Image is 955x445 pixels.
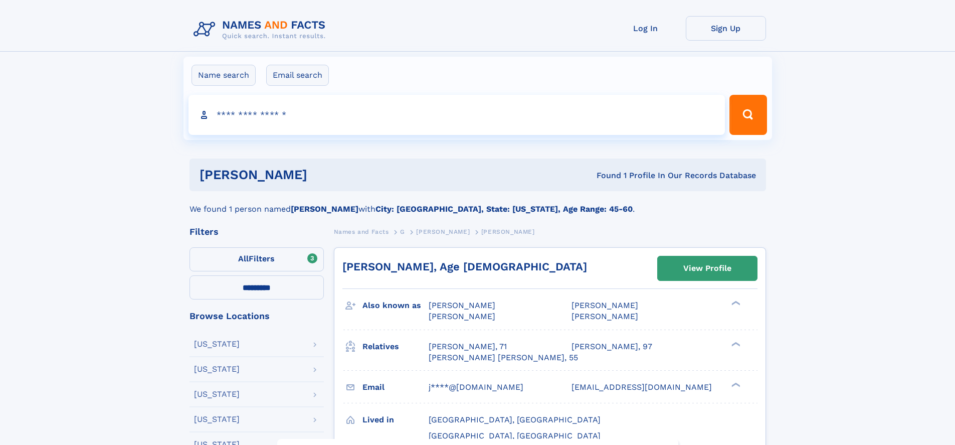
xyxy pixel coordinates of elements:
[683,257,731,280] div: View Profile
[334,225,389,238] a: Names and Facts
[192,65,256,86] label: Name search
[429,431,601,440] span: [GEOGRAPHIC_DATA], [GEOGRAPHIC_DATA]
[400,228,405,235] span: G
[342,260,587,273] a: [PERSON_NAME], Age [DEMOGRAPHIC_DATA]
[416,225,470,238] a: [PERSON_NAME]
[362,297,429,314] h3: Also known as
[729,300,741,307] div: ❯
[429,301,495,310] span: [PERSON_NAME]
[266,65,329,86] label: Email search
[362,338,429,355] h3: Relatives
[189,191,766,215] div: We found 1 person named with .
[571,301,638,310] span: [PERSON_NAME]
[606,16,686,41] a: Log In
[729,341,741,347] div: ❯
[189,16,334,43] img: Logo Names and Facts
[188,95,725,135] input: search input
[400,225,405,238] a: G
[362,411,429,428] h3: Lived in
[416,228,470,235] span: [PERSON_NAME]
[429,352,578,363] a: [PERSON_NAME] [PERSON_NAME], 55
[362,379,429,396] h3: Email
[729,381,741,388] div: ❯
[375,204,633,214] b: City: [GEOGRAPHIC_DATA], State: [US_STATE], Age Range: 45-60
[189,227,324,236] div: Filters
[238,254,249,263] span: All
[429,312,495,321] span: [PERSON_NAME]
[200,169,452,181] h1: [PERSON_NAME]
[571,382,712,392] span: [EMAIL_ADDRESS][DOMAIN_NAME]
[429,341,507,352] a: [PERSON_NAME], 71
[658,256,757,280] a: View Profile
[194,365,240,373] div: [US_STATE]
[571,312,638,321] span: [PERSON_NAME]
[291,204,358,214] b: [PERSON_NAME]
[194,340,240,348] div: [US_STATE]
[729,95,767,135] button: Search Button
[571,341,652,352] a: [PERSON_NAME], 97
[194,415,240,423] div: [US_STATE]
[452,170,756,181] div: Found 1 Profile In Our Records Database
[189,247,324,271] label: Filters
[686,16,766,41] a: Sign Up
[189,312,324,321] div: Browse Locations
[429,415,601,424] span: [GEOGRAPHIC_DATA], [GEOGRAPHIC_DATA]
[194,390,240,398] div: [US_STATE]
[481,228,535,235] span: [PERSON_NAME]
